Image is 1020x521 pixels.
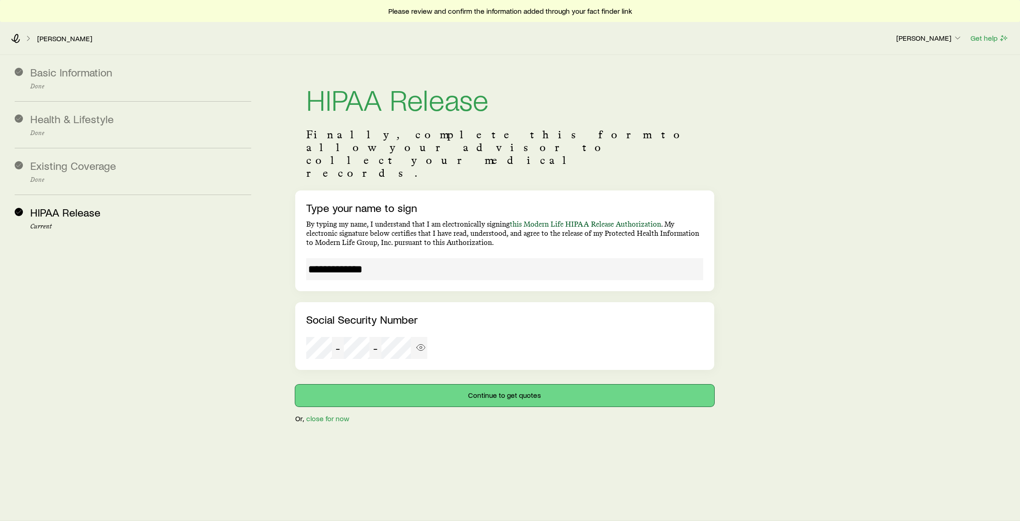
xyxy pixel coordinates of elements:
button: close for now [306,414,350,423]
a: [PERSON_NAME] [37,34,93,43]
button: [PERSON_NAME] [896,33,963,44]
span: Health & Lifestyle [30,112,114,125]
span: - [336,342,340,354]
span: HIPAA Release [30,206,100,219]
span: Existing Coverage [30,159,116,172]
p: Done [30,130,251,137]
p: Done [30,176,251,184]
p: Or, [295,414,304,423]
button: Continue to get quotes [295,385,714,407]
button: Get help [970,33,1009,43]
h1: HIPAA Release [306,84,703,114]
span: Basic Information [30,65,112,79]
p: [PERSON_NAME] [896,33,962,43]
a: this Modern Life HIPAA Release Authorization [510,220,661,228]
p: Current [30,223,251,230]
span: Please review and confirm the information added through your fact finder link [388,6,632,16]
p: By typing my name, I understand that I am electronically signing . My electronic signature below ... [306,220,703,247]
p: Finally, complete this form to allow your advisor to collect your medical records. [306,128,703,179]
p: Done [30,83,251,90]
p: Type your name to sign [306,201,703,214]
span: - [373,342,378,354]
p: Social Security Number [306,313,703,326]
